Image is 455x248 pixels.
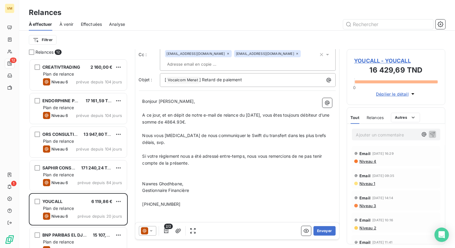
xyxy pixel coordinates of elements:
[165,77,166,82] span: [
[51,113,68,118] span: Niveau 6
[76,113,122,118] span: prévue depuis 104 jours
[354,57,438,65] span: YOUCALL - YOUCALL
[236,52,294,55] span: [EMAIL_ADDRESS][DOMAIN_NAME]
[5,235,14,244] img: Logo LeanPay
[29,21,52,27] span: À effectuer
[76,79,122,84] span: prévue depuis 104 jours
[142,154,323,166] span: Si votre règlement nous a été adressé entre-temps, nous vous remercions de ne pas tenir compte de...
[29,7,61,18] h3: Relances
[90,64,113,70] span: 2 160,00 €
[51,214,68,219] span: Niveau 6
[43,105,74,110] span: Plan de relance
[360,173,371,178] span: Email
[313,226,335,236] button: Envoyer
[86,98,115,103] span: 17 161,59 TND
[60,21,74,27] span: À venir
[42,64,80,70] span: CREATIVTRADING
[51,180,68,185] span: Niveau 6
[372,152,394,155] span: [DATE] 16:29
[5,4,14,13] div: VM
[43,239,74,244] span: Plan de relance
[42,132,81,137] span: ORS CONSULTING
[29,35,56,45] button: Filtrer
[43,172,74,177] span: Plan de relance
[43,206,74,211] span: Plan de relance
[11,181,17,186] span: 1
[343,19,433,29] input: Rechercher
[51,147,68,151] span: Niveau 6
[78,214,122,219] span: prévue depuis 20 jours
[42,199,63,204] span: YOUCALL
[35,49,53,55] span: Relances
[164,224,173,229] span: 2/2
[167,52,225,55] span: [EMAIL_ADDRESS][DOMAIN_NAME]
[142,133,327,145] span: Nous vous [MEDICAL_DATA] de nous communiquer le Swift du transfert dans les plus brefs délais, svp.
[51,79,68,84] span: Niveau 6
[42,98,84,103] span: ENDORPHINE PROD
[93,232,116,238] span: 15 107,68 €
[109,21,125,27] span: Analyse
[367,115,384,120] span: Relances
[435,228,449,242] div: Open Intercom Messenger
[360,151,371,156] span: Email
[81,165,114,170] span: 171 240,24 TND
[372,218,393,222] span: [DATE] 10:16
[142,188,189,193] span: Gestionnaire Financière
[142,112,331,124] span: A ce jour, et en dépit de notre e-mail de relance du [DATE], vous êtes toujours débiteur d’une so...
[354,65,438,77] h3: 16 429,69 TND
[84,132,114,137] span: 13 947,80 TND
[43,71,74,76] span: Plan de relance
[359,159,377,164] span: Niveau 4
[142,202,181,207] span: [PHONE_NUMBER]
[372,174,394,178] span: [DATE] 09:35
[142,99,195,104] span: Bonjour [PERSON_NAME],
[76,147,122,151] span: prévue depuis 104 jours
[359,181,375,186] span: Niveau 1
[91,199,113,204] span: 6 119,86 €
[167,77,199,84] span: Vocalcom Menat
[55,49,61,55] span: 12
[391,113,420,122] button: Autres
[360,240,371,245] span: Email
[372,241,392,244] span: [DATE] 11:41
[42,165,78,170] span: SAPHIR CONSEIL
[359,203,376,208] span: Niveau 3
[374,91,418,97] button: Déplier le détail
[139,77,152,82] span: Objet :
[360,218,371,223] span: Email
[42,232,96,238] span: BNP PARIBAS EL DJAZAIR
[353,85,356,90] span: 0
[43,139,74,144] span: Plan de relance
[372,196,393,200] span: [DATE] 14:14
[78,180,122,185] span: prévue depuis 84 jours
[165,60,234,69] input: Adresse email en copie ...
[360,196,371,200] span: Email
[351,115,360,120] span: Tout
[139,52,160,58] label: Cc :
[81,21,102,27] span: Effectuées
[10,58,17,63] span: 12
[29,59,128,248] div: grid
[376,91,409,97] span: Déplier le détail
[142,181,184,186] span: Nawres Ghodhbane,
[199,77,242,82] span: ] Retard de paiement
[359,226,376,230] span: Niveau 2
